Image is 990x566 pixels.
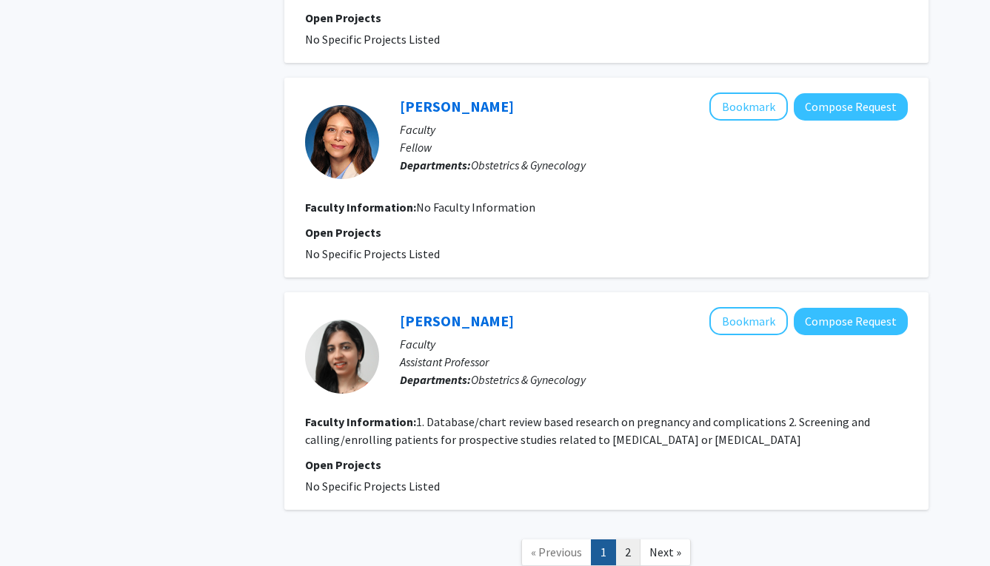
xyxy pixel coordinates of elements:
[305,9,908,27] p: Open Projects
[649,545,681,559] span: Next »
[709,92,788,121] button: Add Carolina Castagna to Bookmarks
[305,32,440,47] span: No Specific Projects Listed
[591,539,616,565] a: 1
[400,138,908,156] p: Fellow
[400,97,514,115] a: [PERSON_NAME]
[305,456,908,474] p: Open Projects
[615,539,641,565] a: 2
[416,200,535,215] span: No Faculty Information
[400,158,471,172] b: Departments:
[531,545,582,559] span: « Previous
[400,353,908,371] p: Assistant Professor
[305,414,416,429] b: Faculty Information:
[471,372,586,387] span: Obstetrics & Gynecology
[640,539,691,565] a: Next
[305,479,440,493] span: No Specific Projects Listed
[794,93,908,121] button: Compose Request to Carolina Castagna
[11,499,63,555] iframe: Chat
[400,121,908,138] p: Faculty
[709,307,788,335] button: Add Rupsa Boelig to Bookmarks
[305,414,870,447] fg-read-more: 1. Database/chart review based research on pregnancy and complications 2. Screening and calling/e...
[305,200,416,215] b: Faculty Information:
[794,308,908,335] button: Compose Request to Rupsa Boelig
[305,223,908,241] p: Open Projects
[400,372,471,387] b: Departments:
[400,335,908,353] p: Faculty
[521,539,592,565] a: Previous Page
[471,158,586,172] span: Obstetrics & Gynecology
[305,246,440,261] span: No Specific Projects Listed
[400,311,514,330] a: [PERSON_NAME]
